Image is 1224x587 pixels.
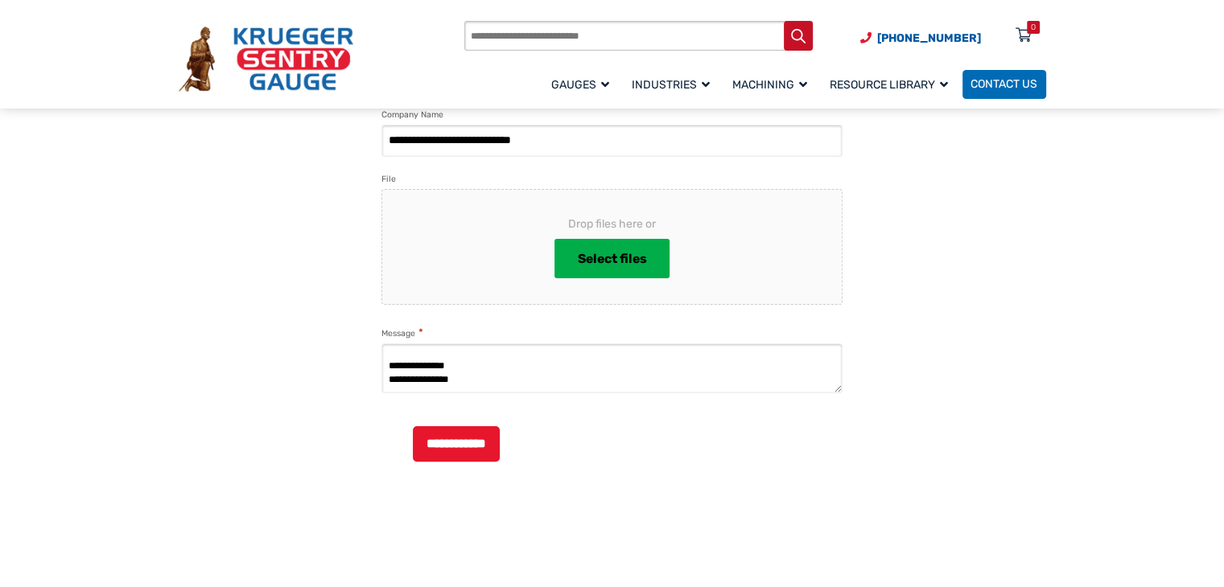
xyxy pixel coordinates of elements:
span: Contact Us [971,78,1037,92]
label: File [381,172,396,187]
div: 0 [1031,21,1036,34]
label: Message [381,326,422,341]
a: Industries [624,68,724,101]
label: Company Name [381,108,443,122]
a: Phone Number (920) 434-8860 [860,30,981,47]
span: Industries [632,78,710,92]
span: [PHONE_NUMBER] [877,31,981,45]
a: Machining [724,68,822,101]
span: Resource Library [830,78,948,92]
span: Drop files here or [408,216,816,232]
a: Gauges [543,68,624,101]
a: Contact Us [962,70,1046,99]
span: Machining [732,78,807,92]
button: select files, file [554,239,670,279]
img: Krueger Sentry Gauge [179,27,353,91]
a: Resource Library [822,68,962,101]
span: Gauges [551,78,609,92]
